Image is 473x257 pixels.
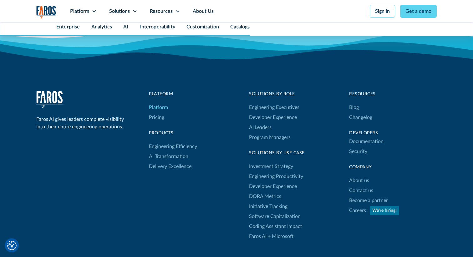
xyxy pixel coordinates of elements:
a: AI Transformation [149,151,188,161]
a: Sign in [370,5,395,18]
a: Pricing [149,112,164,122]
a: Blog [349,102,359,112]
img: Faros Logo White [36,91,63,108]
div: Platform [70,7,89,15]
a: Careers [349,205,366,215]
div: Faros AI gives leaders complete visibility into their entire engineering operations. [36,116,127,131]
a: Get a demo [400,5,437,18]
a: Developer Experience [249,112,297,122]
a: Program Managers [249,132,299,142]
a: Engineering Productivity [249,171,303,181]
a: Become a partner [349,195,388,205]
div: Developers [349,130,437,136]
img: Revisit consent button [7,241,17,250]
a: Platform [149,102,168,112]
a: DORA Metrics [249,191,281,201]
div: Resources [150,7,173,15]
a: Software Capitalization [249,211,301,221]
img: Logo of the analytics and reporting company Faros. [36,6,56,18]
a: About us [349,175,369,185]
a: AI Leaders [249,122,272,132]
a: Contact us [349,185,373,195]
a: AI [123,24,128,29]
a: Investment Strategy [249,161,293,171]
a: Coding Assistant Impact [249,221,302,231]
a: Documentation [349,136,384,146]
a: Engineering Executives [249,102,299,112]
a: Interoperability [140,24,175,29]
a: Initiative Tracking [249,201,287,211]
a: Engineering Efficiency [149,141,197,151]
div: Resources [349,91,437,97]
a: Developer Experience [249,181,297,191]
div: Platform [149,91,197,97]
a: Analytics [91,24,112,29]
a: home [36,6,56,18]
a: Enterprise [56,24,80,29]
div: Solutions [109,7,130,15]
a: home [36,91,63,108]
button: Cookie Settings [7,241,17,250]
a: Security [349,146,367,156]
a: Changelog [349,112,372,122]
a: Faros AI + Microsoft [249,231,293,241]
a: Customization [186,24,219,29]
div: Solutions By Use Case [249,150,305,156]
div: Company [349,164,437,171]
div: We're hiring! [372,207,397,214]
div: Solutions by Role [249,91,299,97]
div: products [149,130,197,136]
a: Delivery Excellence [149,161,191,171]
a: Catalogs [230,24,250,29]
